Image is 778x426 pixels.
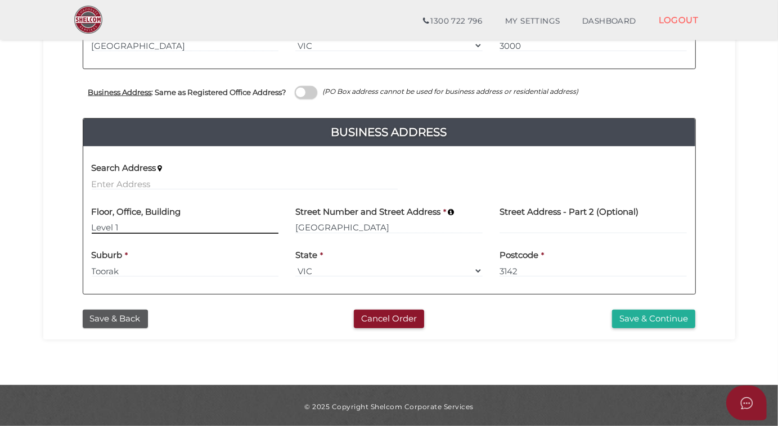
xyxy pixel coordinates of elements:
[92,207,181,217] h4: Floor, Office, Building
[412,10,493,33] a: 1300 722 796
[726,386,767,420] button: Open asap
[92,164,156,173] h4: Search Address
[448,209,454,216] i: Keep typing in your address(including suburb) until it appears
[571,10,647,33] a: DASHBOARD
[83,310,148,328] button: Save & Back
[323,87,579,96] i: (PO Box address cannot be used for business address or residential address)
[647,8,710,31] a: LOGOUT
[500,265,687,277] input: Postcode must be exactly 4 digits
[92,178,398,190] input: Enter Address
[92,251,123,260] h4: Suburb
[158,165,163,172] i: Keep typing in your address(including suburb) until it appears
[494,10,572,33] a: MY SETTINGS
[88,88,152,97] u: Business Address
[612,310,695,328] button: Save & Continue
[295,221,483,234] input: Enter Address
[52,402,727,411] div: © 2025 Copyright Shelcom Corporate Services
[88,88,286,97] h4: : Same as Registered Office Address?
[500,251,538,260] h4: Postcode
[500,207,638,217] h4: Street Address - Part 2 (Optional)
[500,39,687,52] input: Postcode must be exactly 4 digits
[295,251,317,260] h4: State
[295,207,440,217] h4: Street Number and Street Address
[354,310,424,328] button: Cancel Order
[83,123,695,141] h4: Business Address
